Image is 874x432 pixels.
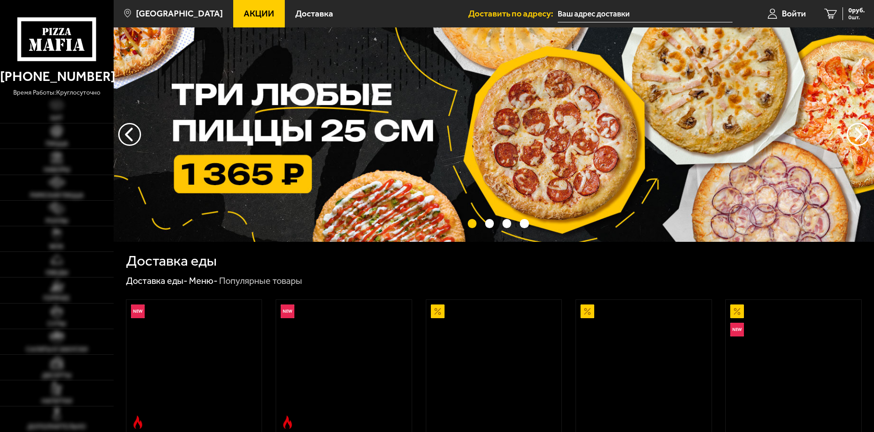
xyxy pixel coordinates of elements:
a: Доставка еды- [126,275,188,286]
span: Напитки [42,398,72,405]
img: Новинка [131,304,145,318]
span: Горячее [43,295,70,302]
span: 0 шт. [848,15,865,20]
span: Дополнительно [27,424,86,430]
button: точки переключения [485,219,494,228]
span: Наборы [44,167,70,173]
span: Хит [50,115,63,122]
span: Доставка [295,9,333,18]
span: Войти [782,9,806,18]
a: Меню- [189,275,218,286]
img: Новинка [730,323,744,336]
span: WOK [49,244,64,250]
img: Острое блюдо [281,416,294,429]
div: Популярные товары [219,275,302,287]
button: следующий [118,123,141,146]
input: Ваш адрес доставки [558,5,733,22]
button: точки переключения [502,219,511,228]
button: точки переключения [520,219,529,228]
span: Римская пицца [30,192,84,199]
button: предыдущий [847,123,869,146]
h1: Доставка еды [126,254,217,268]
span: Супы [47,321,66,327]
img: Акционный [730,304,744,318]
span: 0 руб. [848,7,865,14]
img: Острое блюдо [131,416,145,429]
button: точки переключения [468,219,476,228]
span: [GEOGRAPHIC_DATA] [136,9,223,18]
span: Акции [244,9,274,18]
span: Десерты [42,373,71,379]
span: Доставить по адресу: [468,9,558,18]
span: Пицца [46,141,68,147]
img: Акционный [581,304,594,318]
span: Роллы [46,218,68,224]
span: Салаты и закуски [26,347,88,353]
img: Новинка [281,304,294,318]
span: Обеды [46,270,68,276]
img: Акционный [431,304,445,318]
